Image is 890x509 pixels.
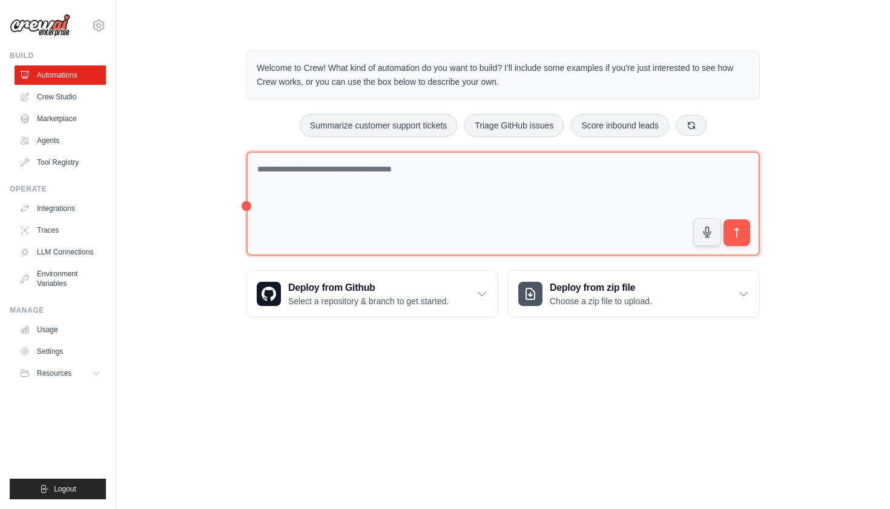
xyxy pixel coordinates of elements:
[10,14,70,37] img: Logo
[15,364,106,383] button: Resources
[10,479,106,499] button: Logout
[571,114,669,137] button: Score inbound leads
[15,320,106,339] a: Usage
[550,295,652,307] p: Choose a zip file to upload.
[15,131,106,150] a: Agents
[464,114,564,137] button: Triage GitHub issues
[15,221,106,240] a: Traces
[550,281,652,295] h3: Deploy from zip file
[15,65,106,85] a: Automations
[288,295,449,307] p: Select a repository & branch to get started.
[15,109,106,128] a: Marketplace
[54,484,76,494] span: Logout
[288,281,449,295] h3: Deploy from Github
[15,87,106,107] a: Crew Studio
[37,368,71,378] span: Resources
[10,51,106,61] div: Build
[15,242,106,262] a: LLM Connections
[10,184,106,194] div: Operate
[300,114,457,137] button: Summarize customer support tickets
[15,264,106,293] a: Environment Variables
[15,153,106,172] a: Tool Registry
[257,61,750,89] p: Welcome to Crew! What kind of automation do you want to build? I'll include some examples if you'...
[10,305,106,315] div: Manage
[15,342,106,361] a: Settings
[15,199,106,218] a: Integrations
